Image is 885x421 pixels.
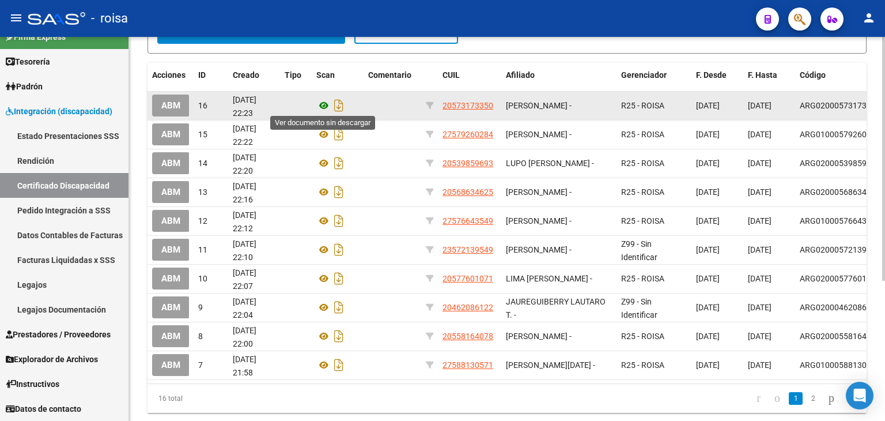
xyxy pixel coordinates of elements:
span: 20577601071 [442,274,493,283]
button: ABM [152,268,190,289]
button: ABM [152,181,190,202]
span: Integración (discapacidad) [6,105,112,118]
span: [DATE] [696,245,720,254]
button: ABM [152,210,190,231]
span: 20462086122 [442,303,493,312]
span: Acciones [152,70,186,80]
span: [DATE] [696,216,720,225]
span: [DATE] 22:22 [233,124,256,146]
datatable-header-cell: Tipo [280,63,312,88]
i: Descargar documento [331,183,346,201]
span: R25 - ROISA [621,101,664,110]
span: Código [800,70,826,80]
span: Prestadores / Proveedores [6,328,111,341]
mat-icon: menu [9,11,23,25]
span: [DATE] 22:04 [233,297,256,319]
span: [DATE] 22:16 [233,182,256,204]
span: [DATE] [696,274,720,283]
span: 20568634625 [442,187,493,197]
datatable-header-cell: Afiliado [501,63,617,88]
button: ABM [152,152,190,174]
span: F. Desde [696,70,727,80]
datatable-header-cell: Gerenciador [617,63,691,88]
a: 1 [789,392,803,405]
span: 11 [198,245,207,254]
li: page 1 [787,389,804,408]
span: Instructivos [6,378,59,390]
span: ABM [161,187,180,198]
span: [DATE] 22:12 [233,210,256,233]
span: ABM [161,360,180,371]
span: 20573173350 [442,101,493,110]
i: Descargar documento [331,96,346,115]
mat-icon: person [862,11,876,25]
datatable-header-cell: Comentario [364,63,421,88]
span: R25 - ROISA [621,159,664,168]
span: [DATE] [748,101,771,110]
a: go to last page [843,392,859,405]
datatable-header-cell: Scan [312,63,364,88]
span: 7 [198,360,203,370]
span: [DATE] 22:20 [233,153,256,175]
span: R25 - ROISA [621,187,664,197]
span: Comentario [368,70,411,80]
span: 15 [198,130,207,139]
span: [DATE] [696,159,720,168]
span: ABM [161,130,180,140]
i: Descargar documento [331,269,346,288]
span: 12 [198,216,207,225]
button: ABM [152,325,190,347]
span: [DATE] 22:00 [233,326,256,348]
span: Tesorería [6,55,50,68]
span: Scan [316,70,335,80]
span: [DATE] [748,303,771,312]
span: [DATE] [748,332,771,341]
span: [DATE] [748,360,771,370]
li: page 2 [804,389,822,408]
datatable-header-cell: Acciones [147,63,194,88]
i: Descargar documento [331,298,346,317]
span: ABM [161,332,180,342]
button: ABM [152,296,190,318]
span: 8 [198,332,203,341]
span: [PERSON_NAME] - [506,216,572,225]
span: [DATE] 22:23 [233,95,256,118]
span: 16 [198,101,207,110]
i: Descargar documento [331,356,346,374]
span: [DATE] [696,332,720,341]
span: [DATE] 21:58 [233,355,256,377]
span: Z99 - Sin Identificar [621,297,657,319]
i: Descargar documento [331,154,346,172]
span: R25 - ROISA [621,274,664,283]
i: Descargar documento [331,240,346,259]
span: [DATE] [696,303,720,312]
a: go to previous page [769,392,785,405]
span: 27579260284 [442,130,493,139]
span: [DATE] [696,101,720,110]
span: [DATE] 22:07 [233,268,256,291]
button: ABM [152,354,190,375]
span: 14 [198,159,207,168]
span: ID [198,70,206,80]
span: 13 [198,187,207,197]
span: Explorador de Archivos [6,353,98,366]
span: 23572139549 [442,245,493,254]
div: 16 total [147,384,289,413]
span: Creado [233,70,259,80]
datatable-header-cell: F. Desde [691,63,743,88]
button: ABM [152,239,190,260]
datatable-header-cell: ID [194,63,228,88]
span: LIMA [PERSON_NAME] - [506,274,592,283]
span: 27576643549 [442,216,493,225]
span: Tipo [285,70,301,80]
datatable-header-cell: Creado [228,63,280,88]
button: ABM [152,95,190,116]
span: R25 - ROISA [621,360,664,370]
span: [DATE] [748,130,771,139]
span: ABM [161,245,180,255]
span: Z99 - Sin Identificar [621,239,657,262]
a: go to next page [823,392,839,405]
button: ABM [152,123,190,145]
span: [DATE] 22:10 [233,239,256,262]
span: Afiliado [506,70,535,80]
